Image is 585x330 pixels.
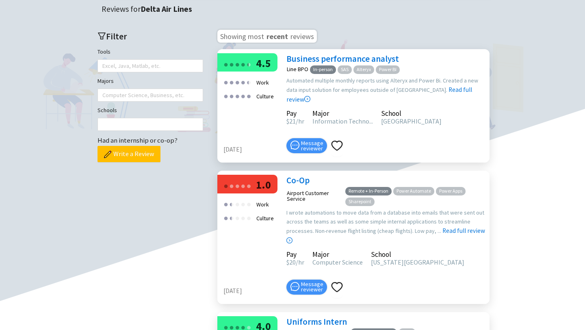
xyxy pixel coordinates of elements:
span: recent [266,30,289,40]
div: ● [235,58,240,70]
div: Pay [286,252,304,257]
div: ● [246,76,251,88]
span: Sharepoint [345,198,375,206]
div: ● [235,89,240,102]
div: ● [246,89,251,102]
span: Remote + In-Person [345,187,392,195]
span: Power Automate [393,187,434,195]
div: ● [246,58,251,70]
span: Power Apps [436,187,466,195]
div: Major [312,111,373,116]
div: ● [229,211,232,224]
span: $ [286,258,289,266]
div: Work [254,76,271,89]
div: ● [240,76,245,88]
a: Uniforms Intern [286,316,347,327]
div: ● [223,198,228,210]
div: ● [229,58,234,70]
span: 1.0 [256,178,271,191]
a: Co-Op [286,175,310,186]
span: right-circle [286,237,292,243]
div: ● [246,211,251,224]
span: [GEOGRAPHIC_DATA] [381,117,442,125]
div: Culture [254,89,276,103]
input: Tools [102,61,104,71]
div: ● [240,58,245,70]
div: ● [223,89,228,102]
div: ● [240,179,245,192]
span: 20 [286,258,296,266]
div: ● [223,179,228,192]
div: ● [240,89,245,102]
span: Alteryx [353,65,374,74]
span: Write a Review [113,149,154,159]
label: Schools [97,106,117,115]
span: Power BI [376,65,400,74]
a: Read full review [286,45,472,103]
span: Message reviewer [301,141,323,151]
div: Work [254,198,271,211]
span: message [290,141,299,150]
div: [DATE] [223,286,282,296]
span: $ [286,117,289,125]
span: heart [331,140,343,152]
div: Pay [286,111,304,116]
span: 21 [286,117,296,125]
img: pencil.png [104,151,111,158]
div: Major [312,252,363,257]
div: ● [223,58,228,70]
div: ● [235,179,240,192]
div: ● [246,198,251,210]
div: ● [246,76,249,88]
div: ● [235,76,240,88]
span: Message reviewer [301,282,323,292]
span: Information Techno... [312,117,373,125]
div: ● [229,211,234,224]
span: [US_STATE][GEOGRAPHIC_DATA] [371,258,464,266]
span: /hr [296,117,304,125]
span: heart [331,281,343,293]
span: SAS [338,65,352,74]
label: Tools [97,47,110,56]
div: ● [240,211,245,224]
div: School [371,252,464,257]
div: ● [229,89,234,102]
div: ● [229,198,234,210]
div: Automated multiple monthly reports using Alteryx and Power Bi. Created a new data input solution ... [286,76,485,104]
span: filter [97,32,106,40]
div: School [381,111,442,116]
span: Computer Science [312,258,363,266]
div: ● [246,179,251,192]
strong: Delta Air Lines [141,4,192,14]
div: ● [229,198,232,210]
div: ● [223,76,228,88]
div: ● [235,198,240,210]
div: ● [235,211,240,224]
div: ● [229,179,234,192]
div: [DATE] [223,145,282,154]
div: ● [246,58,249,70]
label: Majors [97,76,114,85]
a: Read full review [286,186,485,244]
span: Had an internship or co-op? [97,136,178,145]
a: Business performance analyst [286,53,399,64]
span: In-person [310,65,336,74]
div: Airport Customer Service [287,190,344,202]
div: ● [240,198,245,210]
div: I wrote automations to move data from a database into emails that were sent out across the teams ... [286,208,485,245]
h2: Filter [97,30,203,43]
button: Write a Review [97,146,160,162]
div: ● [223,211,228,224]
div: ● [229,76,234,88]
span: right-circle [304,96,310,102]
div: Culture [254,211,276,225]
span: /hr [296,258,304,266]
span: 4.5 [256,56,271,70]
span: message [290,282,299,291]
h3: Showing most reviews [217,30,317,43]
div: Reviews for [102,3,496,15]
